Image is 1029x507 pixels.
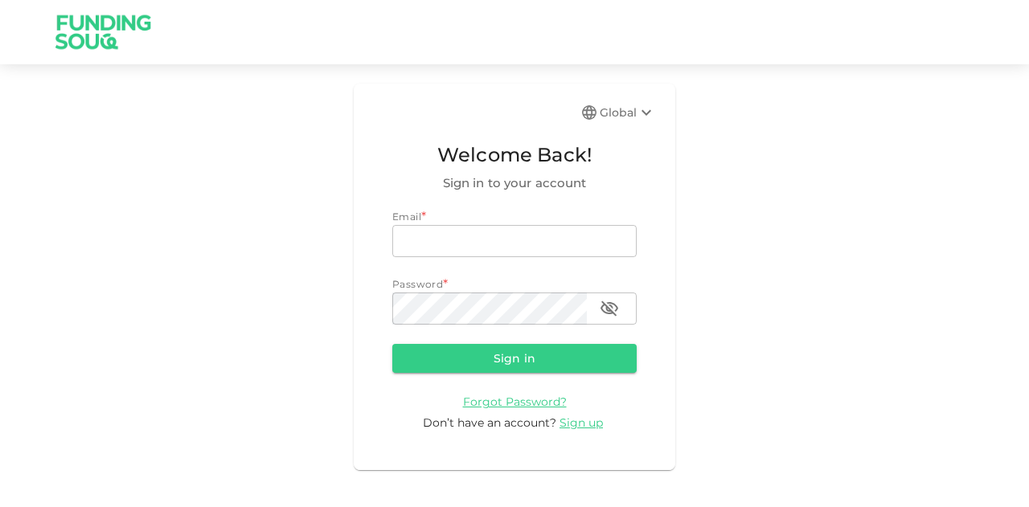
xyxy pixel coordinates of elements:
span: Sign up [560,415,603,430]
span: Password [392,278,443,290]
div: Global [600,103,656,122]
span: Welcome Back! [392,140,637,170]
span: Don’t have an account? [423,415,556,430]
a: Forgot Password? [463,394,567,409]
span: Forgot Password? [463,395,567,409]
input: password [392,292,587,325]
input: email [392,225,637,257]
button: Sign in [392,344,637,373]
span: Sign in to your account [392,174,637,193]
span: Email [392,211,421,223]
